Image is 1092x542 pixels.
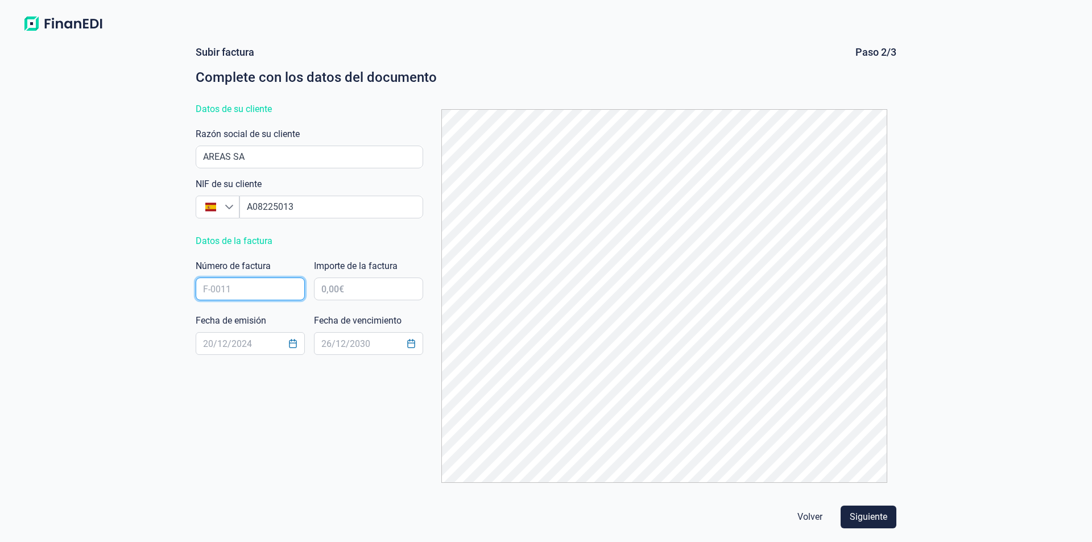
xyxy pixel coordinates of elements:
button: Choose Date [282,333,304,354]
label: Razón social de su cliente [196,127,300,141]
div: Paso 2/3 [855,45,896,59]
label: Fecha de emisión [196,314,266,328]
img: Logo de aplicación [18,14,108,34]
input: Busque un NIF [239,196,423,218]
div: Busque un NIF [225,196,239,218]
div: Datos de su cliente [196,100,423,118]
img: ES [205,201,216,212]
div: Datos de la factura [196,232,423,250]
span: Volver [797,510,822,524]
input: F-0011 [196,278,305,300]
label: Número de factura [196,259,271,273]
div: Complete con los datos del documento [196,68,896,86]
input: Busque un librador [196,146,423,168]
label: Importe de la factura [314,259,398,273]
label: Fecha de vencimiento [314,314,402,328]
input: 20/12/2024 [196,332,305,355]
button: Choose Date [400,333,422,354]
button: Siguiente [841,506,896,528]
button: Volver [788,506,832,528]
input: 0,00€ [314,278,423,300]
input: 26/12/2030 [314,332,423,355]
span: Siguiente [850,510,887,524]
img: PDF Viewer [441,109,887,483]
div: Subir factura [196,45,254,59]
label: NIF de su cliente [196,177,262,191]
